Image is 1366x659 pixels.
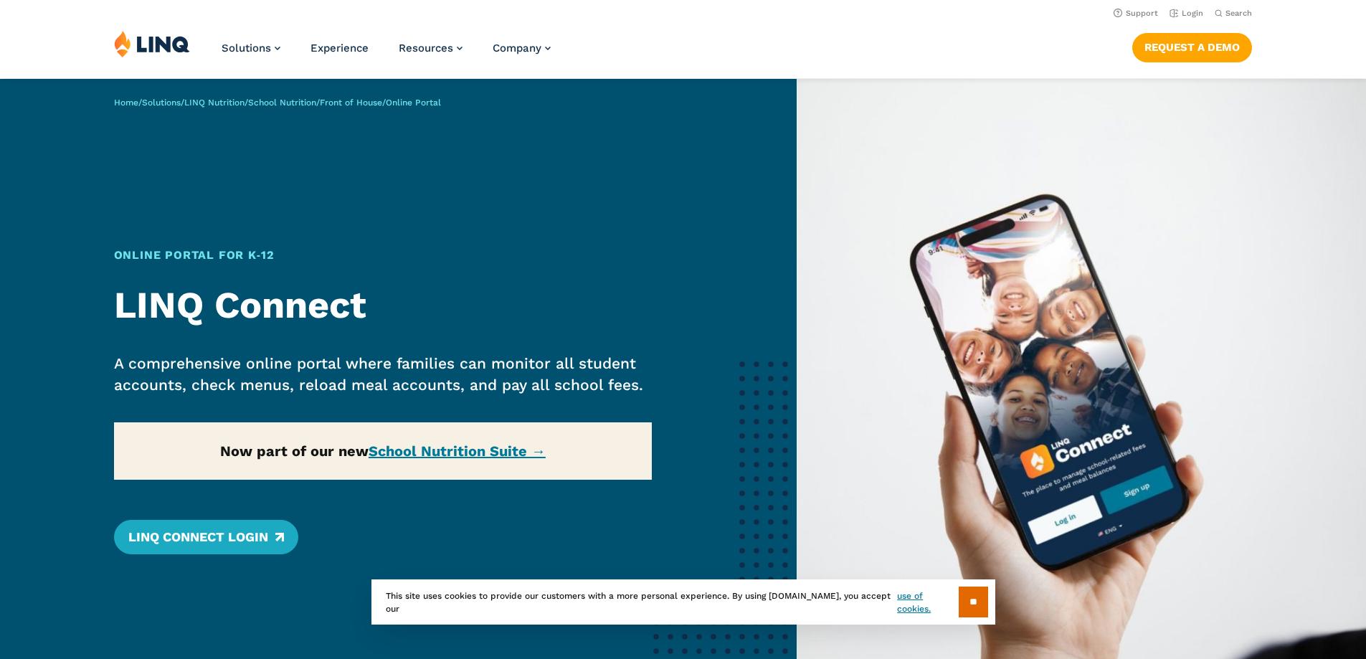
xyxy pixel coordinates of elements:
p: A comprehensive online portal where families can monitor all student accounts, check menus, reloa... [114,353,653,396]
strong: LINQ Connect [114,283,366,327]
a: Support [1114,9,1158,18]
a: Experience [310,42,369,54]
a: Front of House [320,98,382,108]
h1: Online Portal for K‑12 [114,247,653,264]
span: Search [1225,9,1252,18]
span: Company [493,42,541,54]
a: LINQ Connect Login [114,520,298,554]
span: Online Portal [386,98,441,108]
nav: Primary Navigation [222,30,551,77]
span: Solutions [222,42,271,54]
a: School Nutrition Suite → [369,442,546,460]
nav: Button Navigation [1132,30,1252,62]
a: Resources [399,42,463,54]
a: Home [114,98,138,108]
span: / / / / / [114,98,441,108]
a: LINQ Nutrition [184,98,245,108]
a: Login [1170,9,1203,18]
span: Resources [399,42,453,54]
button: Open Search Bar [1215,8,1252,19]
a: Solutions [222,42,280,54]
a: Solutions [142,98,181,108]
a: Request a Demo [1132,33,1252,62]
a: Company [493,42,551,54]
a: use of cookies. [897,589,958,615]
a: School Nutrition [248,98,316,108]
strong: Now part of our new [220,442,546,460]
img: LINQ | K‑12 Software [114,30,190,57]
div: This site uses cookies to provide our customers with a more personal experience. By using [DOMAIN... [371,579,995,625]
